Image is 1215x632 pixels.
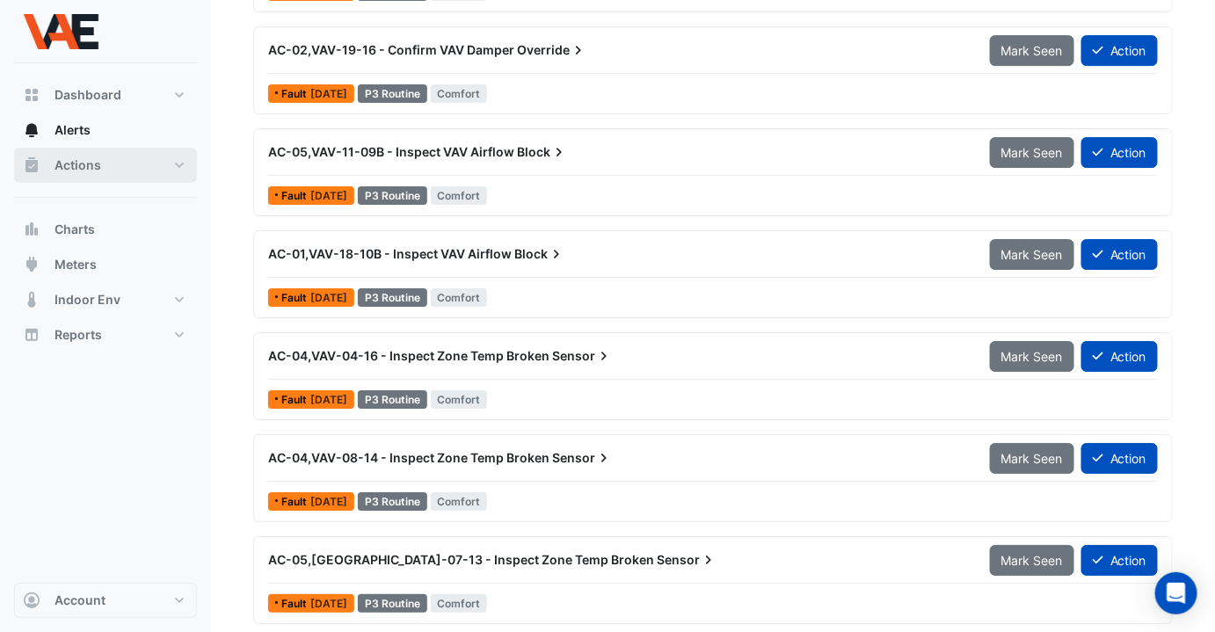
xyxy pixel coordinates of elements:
[310,393,347,406] span: Wed 30-Jul-2025 08:15 AEST
[358,594,427,613] div: P3 Routine
[310,189,347,202] span: Wed 30-Jul-2025 08:15 AEST
[55,256,97,273] span: Meters
[14,148,197,183] button: Actions
[1155,572,1197,614] div: Open Intercom Messenger
[310,87,347,100] span: Wed 30-Jul-2025 08:15 AEST
[358,186,427,205] div: P3 Routine
[268,246,512,261] span: AC-01,VAV-18-10B - Inspect VAV Airflow
[358,390,427,409] div: P3 Routine
[1081,341,1158,372] button: Action
[14,212,197,247] button: Charts
[281,191,310,201] span: Fault
[55,221,95,238] span: Charts
[281,497,310,507] span: Fault
[657,551,717,569] span: Sensor
[1081,443,1158,474] button: Action
[281,599,310,609] span: Fault
[514,245,565,263] span: Block
[14,247,197,282] button: Meters
[14,282,197,317] button: Indoor Env
[990,137,1074,168] button: Mark Seen
[1001,145,1063,160] span: Mark Seen
[431,288,488,307] span: Comfort
[268,42,514,57] span: AC-02,VAV-19-16 - Confirm VAV Damper
[14,317,197,352] button: Reports
[1001,451,1063,466] span: Mark Seen
[1081,137,1158,168] button: Action
[990,35,1074,66] button: Mark Seen
[23,121,40,139] app-icon: Alerts
[55,291,120,309] span: Indoor Env
[23,221,40,238] app-icon: Charts
[1001,247,1063,262] span: Mark Seen
[14,583,197,618] button: Account
[552,347,613,365] span: Sensor
[268,144,514,159] span: AC-05,VAV-11-09B - Inspect VAV Airflow
[55,121,91,139] span: Alerts
[268,450,549,465] span: AC-04,VAV-08-14 - Inspect Zone Temp Broken
[1081,35,1158,66] button: Action
[1001,43,1063,58] span: Mark Seen
[55,86,121,104] span: Dashboard
[431,186,488,205] span: Comfort
[23,291,40,309] app-icon: Indoor Env
[14,113,197,148] button: Alerts
[990,443,1074,474] button: Mark Seen
[990,545,1074,576] button: Mark Seen
[281,89,310,99] span: Fault
[268,348,549,363] span: AC-04,VAV-04-16 - Inspect Zone Temp Broken
[310,291,347,304] span: Wed 30-Jul-2025 08:15 AEST
[358,84,427,103] div: P3 Routine
[517,41,587,59] span: Override
[281,395,310,405] span: Fault
[55,156,101,174] span: Actions
[23,156,40,174] app-icon: Actions
[55,592,105,609] span: Account
[358,492,427,511] div: P3 Routine
[21,14,100,49] img: Company Logo
[431,492,488,511] span: Comfort
[310,495,347,508] span: Wed 30-Jul-2025 08:15 AEST
[431,84,488,103] span: Comfort
[23,86,40,104] app-icon: Dashboard
[55,326,102,344] span: Reports
[268,552,654,567] span: AC-05,[GEOGRAPHIC_DATA]-07-13 - Inspect Zone Temp Broken
[990,239,1074,270] button: Mark Seen
[358,288,427,307] div: P3 Routine
[431,594,488,613] span: Comfort
[14,77,197,113] button: Dashboard
[517,143,568,161] span: Block
[281,293,310,303] span: Fault
[310,597,347,610] span: Wed 30-Jul-2025 08:15 AEST
[1001,349,1063,364] span: Mark Seen
[431,390,488,409] span: Comfort
[552,449,613,467] span: Sensor
[23,256,40,273] app-icon: Meters
[1001,553,1063,568] span: Mark Seen
[990,341,1074,372] button: Mark Seen
[23,326,40,344] app-icon: Reports
[1081,239,1158,270] button: Action
[1081,545,1158,576] button: Action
